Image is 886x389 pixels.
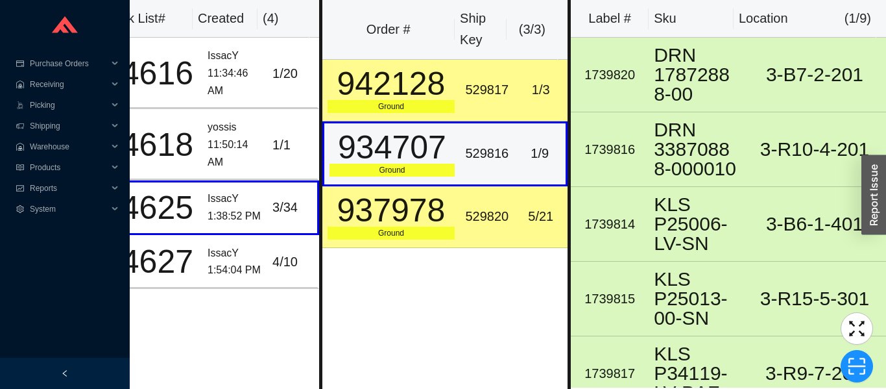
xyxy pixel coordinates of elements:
div: 1:54:04 PM [208,262,262,279]
div: 937978 [328,194,455,227]
div: Ground [328,100,455,113]
div: 11:50:14 AM [208,136,262,171]
button: scan [841,350,873,383]
div: 529820 [465,206,509,227]
div: DRN 17872888-00 [654,45,738,104]
span: Warehouse [30,136,108,157]
div: IssacY [208,47,262,65]
div: 942128 [328,68,455,100]
div: 3-R9-7-201 [748,364,881,383]
span: fullscreen [841,319,872,338]
div: 3-B7-2-201 [748,65,881,84]
div: 64627 [99,245,197,278]
div: Location [739,8,788,29]
span: System [30,199,108,220]
div: ( 3 / 3 ) [512,19,553,40]
div: 1 / 3 [519,79,562,101]
div: Ground [328,227,455,240]
div: KLS P25013-00-SN [654,270,738,328]
div: 4 / 10 [272,251,312,273]
span: left [61,370,69,377]
span: setting [16,205,25,213]
div: 1 / 9 [519,143,560,164]
div: 5 / 21 [519,206,562,227]
div: IssacY [208,190,262,208]
div: 1 / 1 [272,134,312,156]
span: Reports [30,178,108,199]
div: 1:38:52 PM [208,208,262,225]
div: 64618 [99,129,197,161]
div: 1739820 [576,64,643,86]
div: yossis [208,119,262,136]
span: read [16,164,25,171]
div: IssacY [208,245,262,262]
div: 1739816 [576,139,643,160]
div: 1 / 20 [272,63,312,84]
div: 1739815 [576,288,643,310]
div: 64625 [99,192,197,224]
div: ( 1 / 9 ) [844,8,871,29]
div: 1739814 [576,214,643,235]
span: credit-card [16,60,25,68]
span: Purchase Orders [30,53,108,74]
div: 64616 [99,57,197,90]
div: 3-R10-4-201 [748,140,881,159]
span: Shipping [30,116,108,136]
div: 3 / 34 [272,197,312,218]
span: Picking [30,95,108,116]
div: ( 4 ) [263,8,304,29]
span: fund [16,184,25,192]
span: Products [30,157,108,178]
div: 3-B6-1-401 [748,214,881,234]
div: 11:34:46 AM [208,65,262,99]
div: 934707 [329,131,455,164]
button: fullscreen [841,312,873,345]
div: 529816 [465,143,509,164]
div: 1739817 [576,363,643,384]
div: 3-R15-5-301 [748,289,881,308]
div: DRN 33870888-000010 [654,120,738,179]
div: 529817 [465,79,509,101]
span: scan [841,357,872,376]
div: KLS P25006-LV-SN [654,195,738,253]
span: Receiving [30,74,108,95]
div: Ground [329,164,455,177]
